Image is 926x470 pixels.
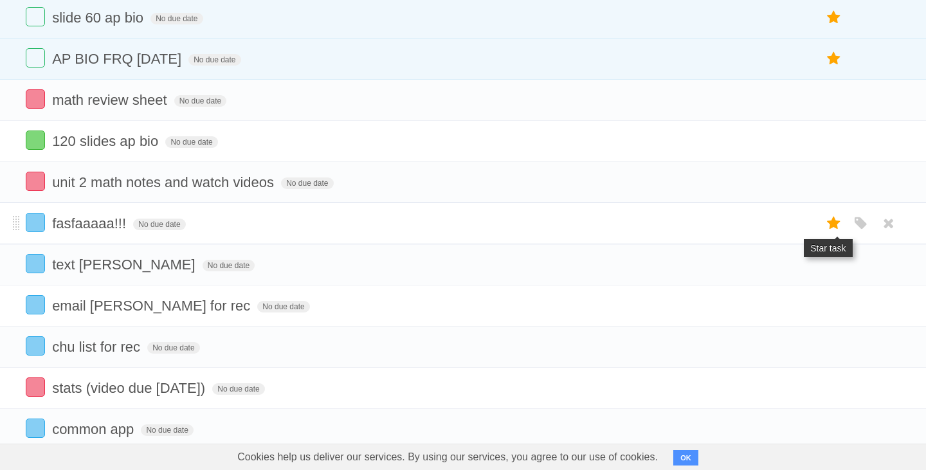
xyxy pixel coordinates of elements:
[150,13,203,24] span: No due date
[203,260,255,271] span: No due date
[52,339,143,355] span: chu list for rec
[26,48,45,68] label: Done
[26,172,45,191] label: Done
[212,383,264,395] span: No due date
[26,213,45,232] label: Done
[673,450,698,465] button: OK
[52,51,185,67] span: AP BIO FRQ [DATE]
[52,174,277,190] span: unit 2 math notes and watch videos
[52,421,137,437] span: common app
[822,213,846,234] label: Star task
[26,131,45,150] label: Done
[165,136,217,148] span: No due date
[26,254,45,273] label: Done
[52,380,208,396] span: stats (video due [DATE])
[133,219,185,230] span: No due date
[26,89,45,109] label: Done
[26,295,45,314] label: Done
[822,48,846,69] label: Star task
[188,54,241,66] span: No due date
[141,424,193,436] span: No due date
[822,7,846,28] label: Star task
[52,92,170,108] span: math review sheet
[52,133,161,149] span: 120 slides ap bio
[26,419,45,438] label: Done
[26,377,45,397] label: Done
[52,257,199,273] span: text [PERSON_NAME]
[26,336,45,356] label: Done
[281,177,333,189] span: No due date
[174,95,226,107] span: No due date
[52,298,253,314] span: email [PERSON_NAME] for rec
[224,444,671,470] span: Cookies help us deliver our services. By using our services, you agree to our use of cookies.
[52,215,129,231] span: fasfaaaaa!!!
[52,10,147,26] span: slide 60 ap bio
[257,301,309,312] span: No due date
[147,342,199,354] span: No due date
[26,7,45,26] label: Done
